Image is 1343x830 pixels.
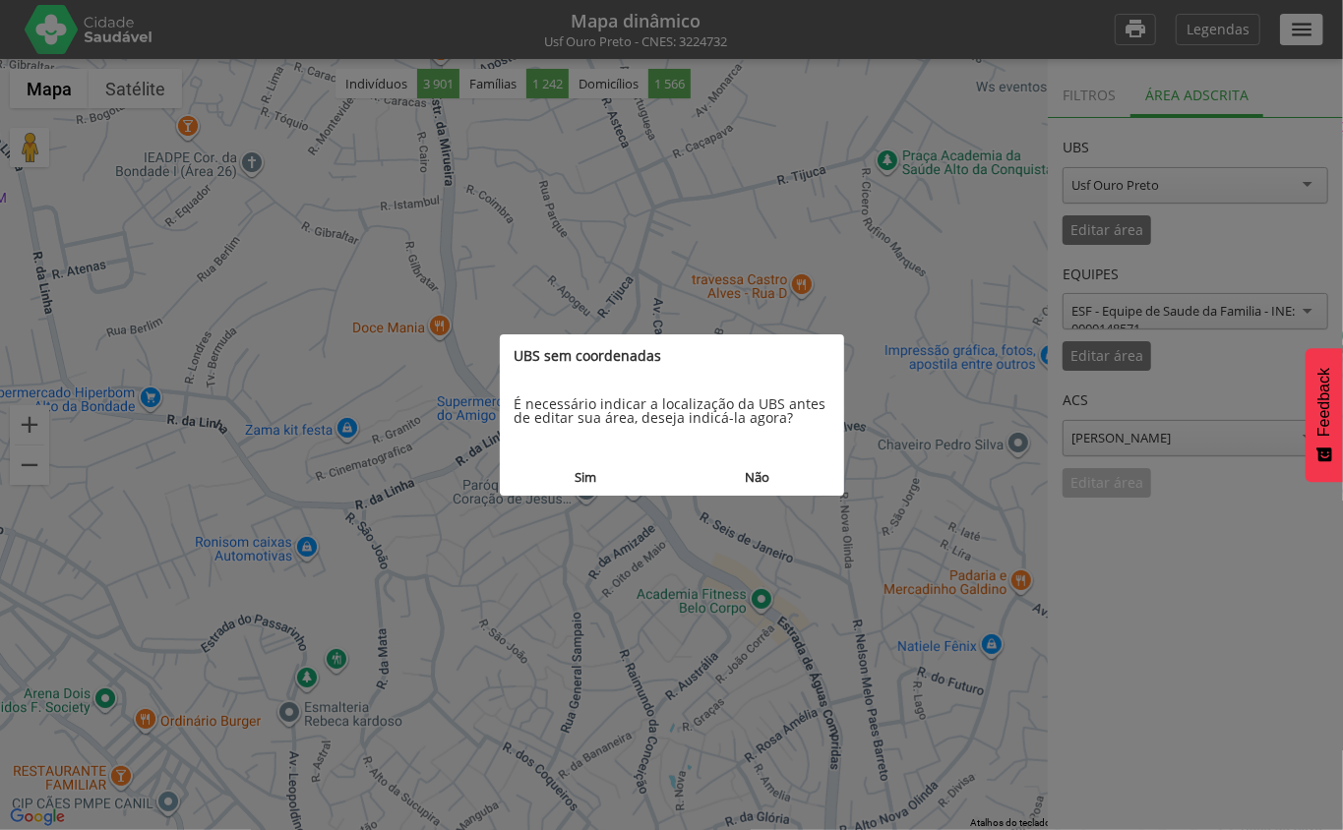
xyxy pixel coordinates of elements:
[500,378,844,445] div: É necessário indicar a localização da UBS antes de editar sua área, deseja indicá-la agora?
[500,459,672,496] button: Sim
[1306,348,1343,482] button: Feedback - Mostrar pesquisa
[1315,368,1333,437] span: Feedback
[672,459,844,496] button: Não
[500,334,844,378] div: UBS sem coordenadas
